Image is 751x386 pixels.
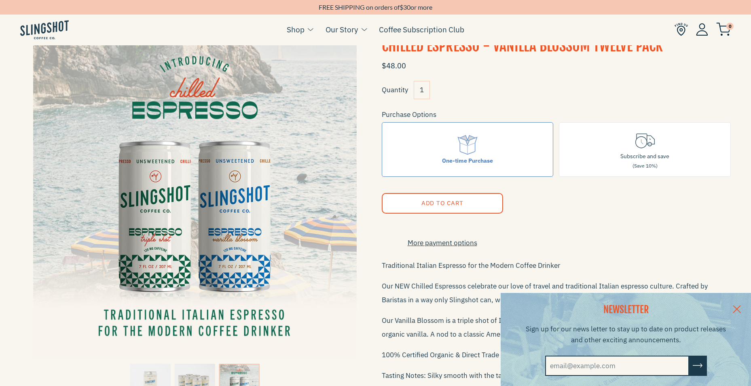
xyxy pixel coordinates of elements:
img: Account [696,23,708,36]
h1: Chilled Espresso - Vanilla Blossom Twelve Pack [382,36,731,56]
h2: NEWSLETTER [525,303,727,317]
label: Quantity [382,85,408,94]
a: 0 [716,25,731,34]
img: Find Us [675,23,688,36]
span: $48.00 [382,61,406,70]
img: cart [716,23,731,36]
button: Add to Cart [382,193,503,214]
a: Our Story [326,23,358,36]
span: Subscribe and save [620,153,669,160]
a: More payment options [382,238,503,248]
span: 0 [726,23,734,30]
span: 30 [403,3,410,11]
input: email@example.com [545,356,689,376]
p: Sign up for our news letter to stay up to date on product releases and other exciting announcements. [525,324,727,346]
span: Add to Cart [421,199,463,207]
div: One-time Purchase [442,156,493,165]
img: Slingshot_ChilledEspresso_Header_Mobile.jpeg__PID:857827d2-ba05-4b01-9791-dffbe9f16110 [20,36,370,360]
a: Coffee Subscription Club [379,23,464,36]
p: Traditional Italian Espresso for the Modern Coffee Drinker [382,259,731,272]
a: Shop [287,23,305,36]
legend: Purchase Options [382,109,436,120]
span: $ [400,3,403,11]
p: Our NEW Chilled Espressos celebrate our love of travel and traditional Italian espresso culture. ... [382,279,731,307]
span: (Save 10%) [633,163,658,169]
